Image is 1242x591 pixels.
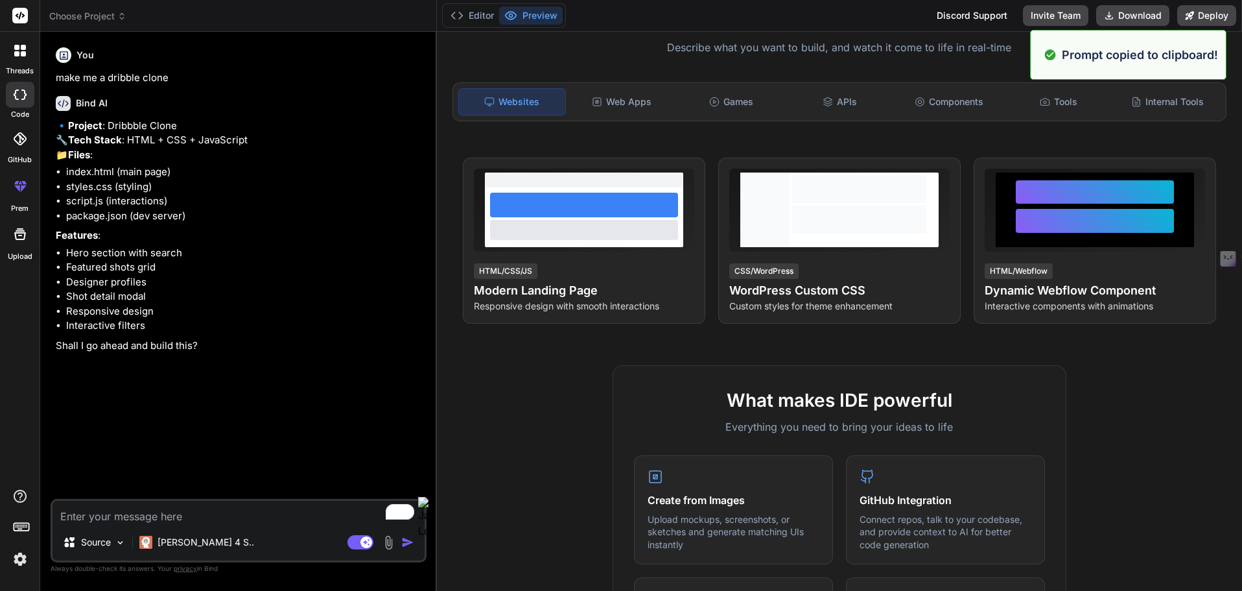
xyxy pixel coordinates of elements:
p: Connect repos, talk to your codebase, and provide context to AI for better code generation [860,513,1031,551]
li: script.js (interactions) [66,194,424,209]
button: Invite Team [1023,5,1088,26]
p: Upload mockups, screenshots, or sketches and generate matching UIs instantly [648,513,819,551]
div: APIs [787,88,893,115]
h6: Bind AI [76,97,108,110]
div: HTML/Webflow [985,263,1053,279]
div: Discord Support [929,5,1015,26]
p: Everything you need to bring your ideas to life [634,419,1045,435]
button: Deploy [1177,5,1236,26]
div: Internal Tools [1114,88,1221,115]
label: Upload [8,251,32,262]
h4: Modern Landing Page [474,282,694,300]
p: make me a dribble clone [56,71,424,86]
button: Editor [445,6,499,25]
p: Custom styles for theme enhancement [729,300,950,313]
h4: Dynamic Webflow Component [985,282,1205,300]
p: Always double-check its answers. Your in Bind [51,562,427,575]
label: GitHub [8,154,32,165]
label: prem [11,203,29,214]
p: Source [81,536,111,549]
img: Claude 4 Sonnet [139,536,152,549]
div: Components [896,88,1002,115]
li: Designer profiles [66,275,424,290]
img: Pick Models [115,537,126,548]
button: Preview [499,6,563,25]
div: Games [677,88,784,115]
div: Web Apps [568,88,675,115]
strong: Project [68,119,102,132]
p: Interactive components with animations [985,300,1205,313]
li: Responsive design [66,304,424,319]
p: Responsive design with smooth interactions [474,300,694,313]
img: settings [9,548,31,570]
li: Shot detail modal [66,289,424,304]
li: styles.css (styling) [66,180,424,195]
p: : [56,228,424,243]
h6: You [76,49,94,62]
li: package.json (dev server) [66,209,424,224]
h4: GitHub Integration [860,492,1031,508]
textarea: To enrich screen reader interactions, please activate Accessibility in Grammarly extension settings [53,501,425,524]
p: Prompt copied to clipboard! [1062,46,1218,64]
label: code [11,109,29,120]
label: threads [6,66,34,77]
li: Hero section with search [66,246,424,261]
strong: Tech Stack [68,134,122,146]
h4: WordPress Custom CSS [729,282,950,300]
strong: Features [56,229,98,241]
div: Tools [1005,88,1111,115]
p: Shall I go ahead and build this? [56,339,424,354]
img: alert [1044,46,1057,64]
span: privacy [174,564,197,572]
button: Download [1096,5,1169,26]
p: Describe what you want to build, and watch it come to life in real-time [445,40,1234,56]
strong: Files [68,149,90,161]
p: 🔹 : Dribbble Clone 🔧 : HTML + CSS + JavaScript 📁 : [56,119,424,163]
div: Websites [458,88,566,115]
span: Choose Project [49,10,126,23]
li: Interactive filters [66,319,424,333]
div: HTML/CSS/JS [474,263,537,279]
h4: Create from Images [648,492,819,508]
p: [PERSON_NAME] 4 S.. [158,536,254,549]
div: CSS/WordPress [729,263,799,279]
li: Featured shots grid [66,260,424,275]
h2: What makes IDE powerful [634,387,1045,414]
li: index.html (main page) [66,165,424,180]
img: attachment [381,535,396,550]
img: icon [401,536,414,549]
